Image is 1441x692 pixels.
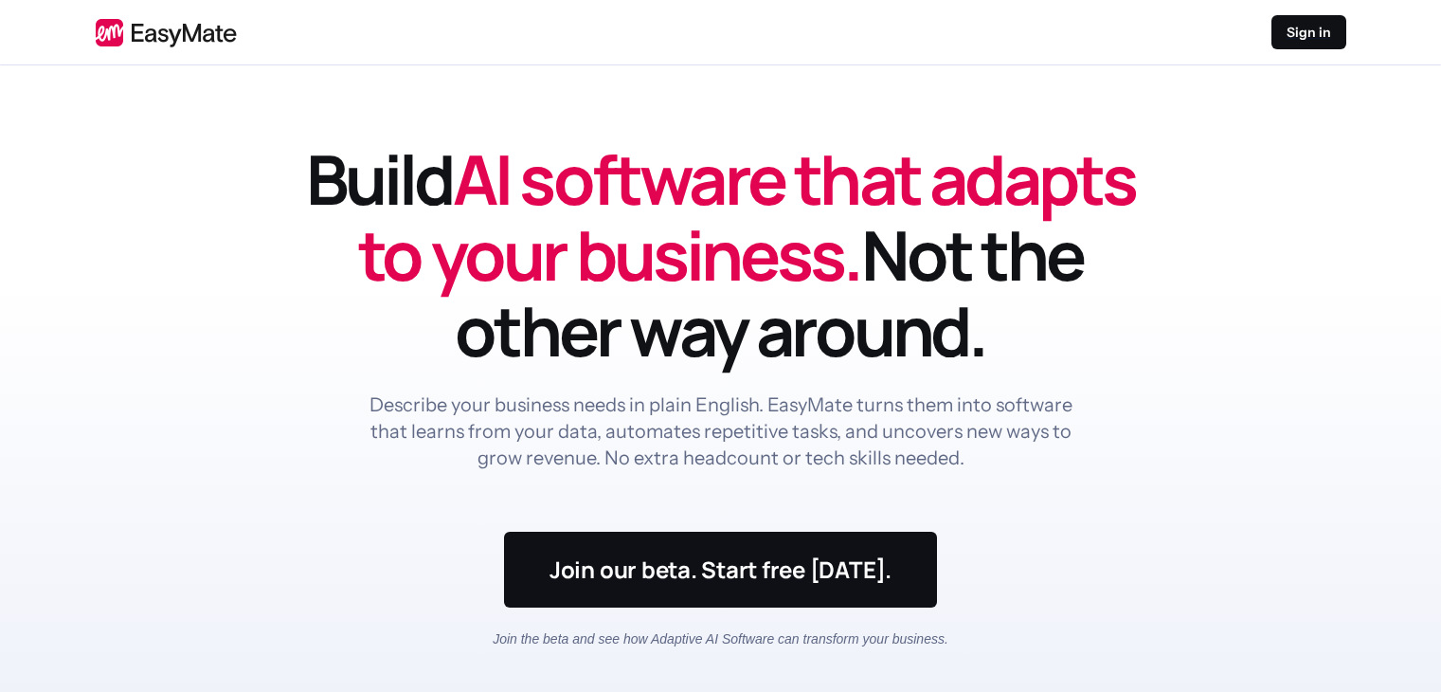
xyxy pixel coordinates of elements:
em: Join the beta and see how Adaptive AI Software can transform your business. [493,631,948,646]
p: Describe your business needs in plain English. EasyMate turns them into software that learns from... [365,392,1077,471]
img: EasyMate logo [96,18,237,47]
p: Sign in [1287,23,1331,42]
a: Sign in [1271,15,1346,49]
span: AI software that adapts to your business. [358,132,1135,301]
h1: Build Not the other way around. [304,141,1138,369]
